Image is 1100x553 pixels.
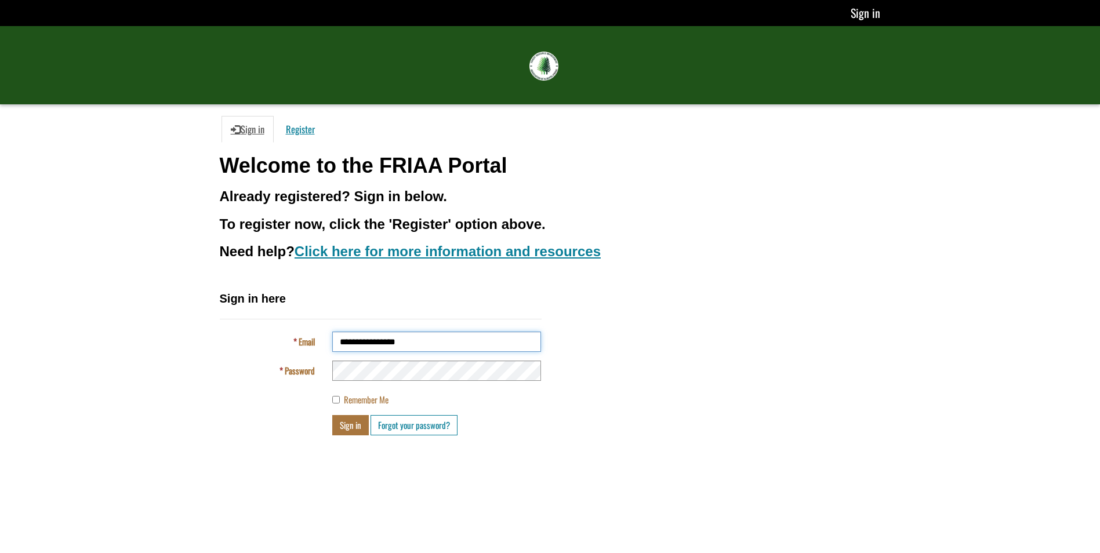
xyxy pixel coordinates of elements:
[332,415,369,435] button: Sign in
[220,292,286,305] span: Sign in here
[332,396,340,403] input: Remember Me
[222,116,274,143] a: Sign in
[220,154,881,177] h1: Welcome to the FRIAA Portal
[371,415,458,435] a: Forgot your password?
[851,4,880,21] a: Sign in
[220,189,881,204] h3: Already registered? Sign in below.
[285,364,315,377] span: Password
[299,335,315,348] span: Email
[220,244,881,259] h3: Need help?
[277,116,324,143] a: Register
[529,52,558,81] img: FRIAA Submissions Portal
[220,217,881,232] h3: To register now, click the 'Register' option above.
[295,243,601,259] a: Click here for more information and resources
[344,393,389,406] span: Remember Me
